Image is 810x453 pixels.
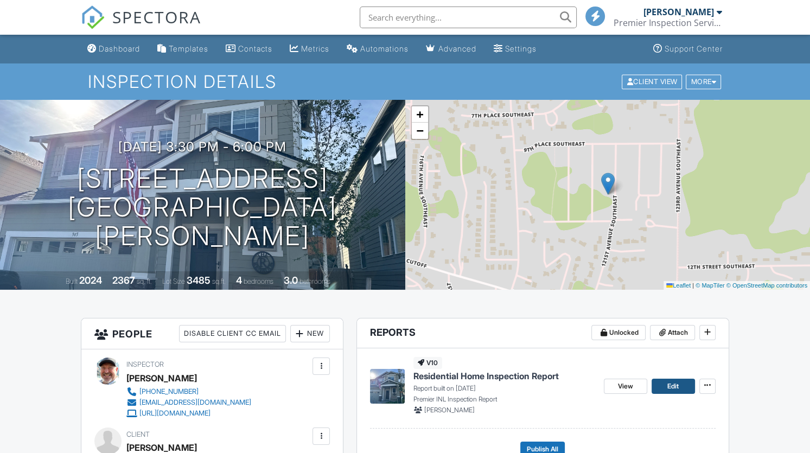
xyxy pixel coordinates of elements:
[139,398,251,407] div: [EMAIL_ADDRESS][DOMAIN_NAME]
[489,39,541,59] a: Settings
[112,275,135,286] div: 2367
[126,370,197,386] div: [PERSON_NAME]
[299,277,330,285] span: bathrooms
[99,44,140,53] div: Dashboard
[614,17,722,28] div: Premier Inspection Services LLC
[649,39,727,59] a: Support Center
[438,44,476,53] div: Advanced
[601,173,615,195] img: Marker
[66,277,78,285] span: Built
[162,277,185,285] span: Lot Size
[643,7,714,17] div: [PERSON_NAME]
[505,44,537,53] div: Settings
[88,72,722,91] h1: Inspection Details
[236,275,242,286] div: 4
[290,325,330,342] div: New
[416,107,423,121] span: +
[412,106,428,123] a: Zoom in
[422,39,481,59] a: Advanced
[244,277,273,285] span: bedrooms
[126,430,150,438] span: Client
[285,39,334,59] a: Metrics
[112,5,201,28] span: SPECTORA
[153,39,213,59] a: Templates
[81,318,343,349] h3: People
[621,77,685,85] a: Client View
[360,7,577,28] input: Search everything...
[126,408,251,419] a: [URL][DOMAIN_NAME]
[139,409,211,418] div: [URL][DOMAIN_NAME]
[137,277,152,285] span: sq. ft.
[81,5,105,29] img: The Best Home Inspection Software - Spectora
[360,44,409,53] div: Automations
[126,360,164,368] span: Inspector
[83,39,144,59] a: Dashboard
[665,44,723,53] div: Support Center
[169,44,208,53] div: Templates
[126,397,251,408] a: [EMAIL_ADDRESS][DOMAIN_NAME]
[622,74,682,89] div: Client View
[301,44,329,53] div: Metrics
[221,39,277,59] a: Contacts
[726,282,807,289] a: © OpenStreetMap contributors
[666,282,691,289] a: Leaflet
[118,139,286,154] h3: [DATE] 3:30 pm - 6:00 pm
[212,277,226,285] span: sq.ft.
[81,15,201,37] a: SPECTORA
[79,275,102,286] div: 2024
[342,39,413,59] a: Automations (Basic)
[17,164,388,250] h1: [STREET_ADDRESS] [GEOGRAPHIC_DATA][PERSON_NAME]
[696,282,725,289] a: © MapTiler
[179,325,286,342] div: Disable Client CC Email
[412,123,428,139] a: Zoom out
[238,44,272,53] div: Contacts
[139,387,199,396] div: [PHONE_NUMBER]
[416,124,423,137] span: −
[187,275,211,286] div: 3485
[284,275,298,286] div: 3.0
[692,282,694,289] span: |
[126,386,251,397] a: [PHONE_NUMBER]
[686,74,721,89] div: More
